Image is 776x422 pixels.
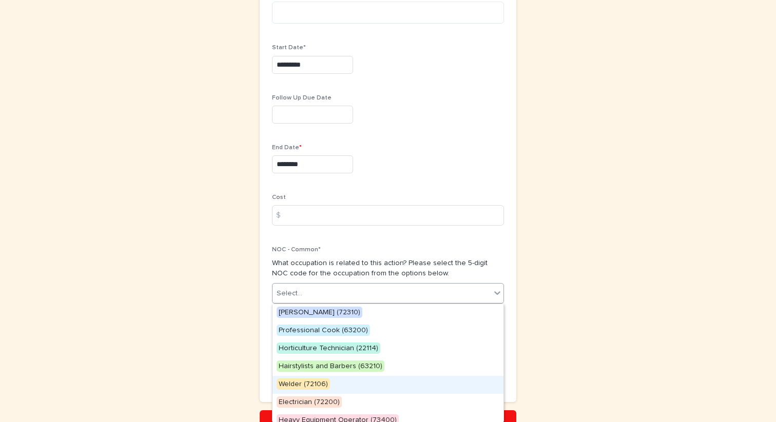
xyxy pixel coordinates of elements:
div: Electrician (72200) [273,394,503,412]
div: $ [272,205,293,226]
span: Electrician (72200) [277,396,342,408]
span: Start Date* [272,45,306,51]
span: Cost [272,194,286,200]
span: NOC - Common* [272,247,321,253]
div: Carpenter (72310) [273,304,503,322]
p: What occupation is related to this action? Please select the 5-digit NOC code for the occupation ... [272,258,504,279]
span: [PERSON_NAME] (72310) [277,307,362,318]
span: Follow Up Due Date [272,95,332,101]
div: Horticulture Technician (22114) [273,340,503,358]
span: Professional Cook (63200) [277,325,370,336]
span: End Date [272,145,302,151]
div: Professional Cook (63200) [273,322,503,340]
span: Hairstylists and Barbers (63210) [277,360,384,372]
span: Horticulture Technician (22114) [277,343,380,354]
span: Welder (72106) [277,378,330,390]
div: Hairstylists and Barbers (63210) [273,358,503,376]
div: Select... [277,288,302,299]
div: Welder (72106) [273,376,503,394]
